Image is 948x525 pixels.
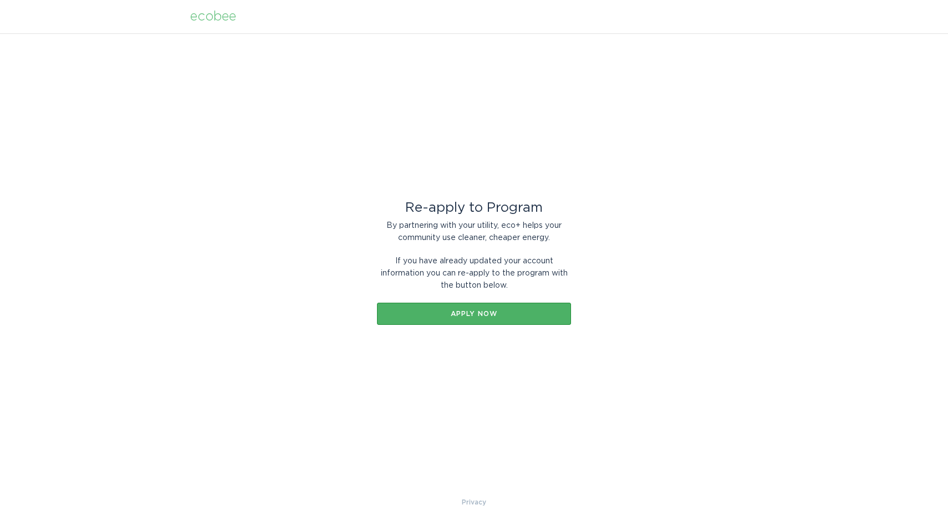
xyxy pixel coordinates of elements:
[377,202,571,214] div: Re-apply to Program
[462,496,486,508] a: Privacy Policy & Terms of Use
[377,220,571,244] div: By partnering with your utility, eco+ helps your community use cleaner, cheaper energy.
[377,303,571,325] button: Apply now
[383,310,565,317] div: Apply now
[190,11,236,23] div: ecobee
[377,255,571,292] div: If you have already updated your account information you can re-apply to the program with the but...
